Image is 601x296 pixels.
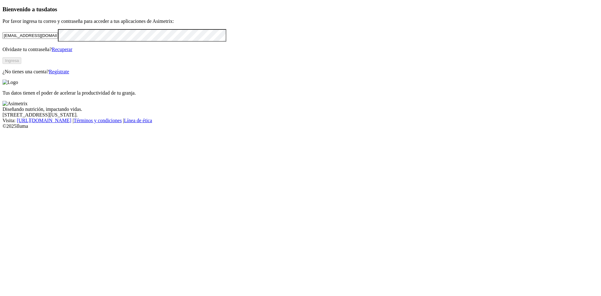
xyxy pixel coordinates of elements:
[3,101,28,106] img: Asimetrix
[3,32,58,39] input: Tu correo
[3,69,598,75] p: ¿No tienes una cuenta?
[3,6,598,13] h3: Bienvenido a tus
[3,18,598,24] p: Por favor ingresa tu correo y contraseña para acceder a tus aplicaciones de Asimetrix:
[3,118,598,123] div: Visita : | |
[3,106,598,112] div: Diseñando nutrición, impactando vidas.
[3,112,598,118] div: [STREET_ADDRESS][US_STATE].
[52,47,72,52] a: Recuperar
[124,118,152,123] a: Línea de ética
[44,6,57,13] span: datos
[3,57,21,64] button: Ingresa
[3,47,598,52] p: Olvidaste tu contraseña?
[3,90,598,96] p: Tus datos tienen el poder de acelerar la productividad de tu granja.
[3,123,598,129] div: © 2025 Iluma
[49,69,69,74] a: Regístrate
[3,80,18,85] img: Logo
[17,118,71,123] a: [URL][DOMAIN_NAME]
[74,118,122,123] a: Términos y condiciones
